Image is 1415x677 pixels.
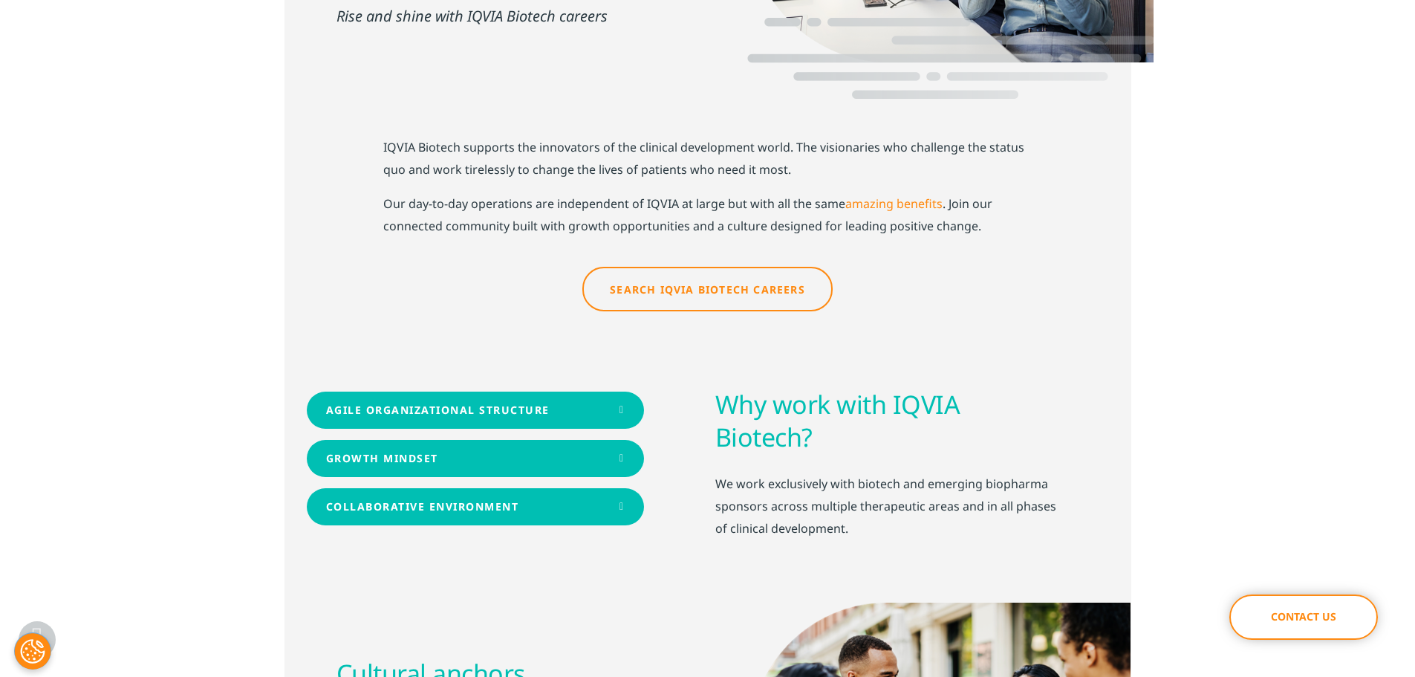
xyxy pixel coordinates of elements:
[336,5,726,27] p: Rise and shine with IQVIA Biotech careers
[715,389,1057,454] h3: Why work with IQVIA Biotech?
[326,404,550,417] div: AGILE ORGANIZATIONAL STRUCTURE
[582,267,833,311] a: Search IQVIA Biotech Careers
[715,473,1057,540] p: We work exclusively with biotech and emerging biopharma sponsors across multiple therapeutic area...
[326,453,438,465] div: GROWTH MINDSET
[845,195,943,212] a: amazing benefits
[1229,595,1378,640] a: Contact Us
[326,501,519,514] div: COLLABORATIVE ENVIRONMENT
[383,136,1032,192] p: IQVIA Biotech supports the innovators of the clinical development world. The visionaries who chal...
[14,632,51,670] button: Cookies Settings
[383,192,1032,237] p: Our day-to-day operations are independent of IQVIA at large but with all the same . Join our conn...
